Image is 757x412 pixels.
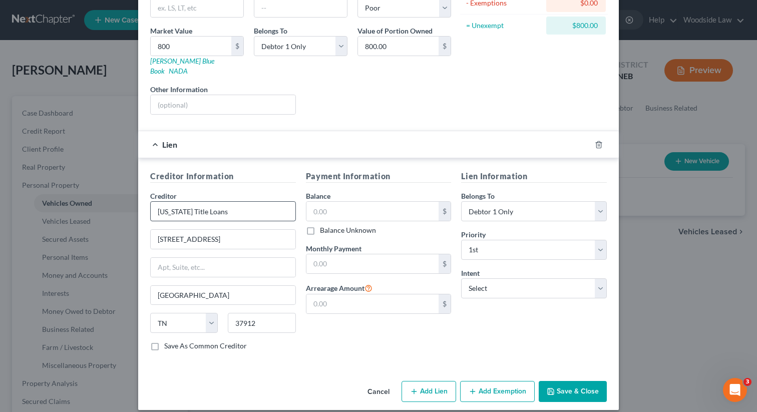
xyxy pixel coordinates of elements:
div: $ [231,37,243,56]
label: Other Information [150,84,208,95]
div: = Unexempt [466,21,542,31]
button: Add Lien [402,381,456,402]
button: Save & Close [539,381,607,402]
iframe: Intercom live chat [723,378,747,402]
div: $ [439,202,451,221]
div: $ [439,294,451,313]
h5: Lien Information [461,170,607,183]
label: Arrearage Amount [306,282,372,294]
input: Enter city... [151,286,295,305]
span: Lien [162,140,177,149]
input: 0.00 [358,37,439,56]
input: 0.00 [151,37,231,56]
a: [PERSON_NAME] Blue Book [150,57,214,75]
input: 0.00 [306,254,439,273]
span: Creditor [150,192,177,200]
input: 0.00 [306,294,439,313]
h5: Payment Information [306,170,452,183]
span: Priority [461,230,486,239]
div: $ [439,254,451,273]
h5: Creditor Information [150,170,296,183]
span: Belongs To [254,27,287,35]
input: Search creditor by name... [150,201,296,221]
input: Enter zip... [228,313,295,333]
button: Add Exemption [460,381,535,402]
label: Intent [461,268,480,278]
input: (optional) [151,95,295,114]
a: NADA [169,67,188,75]
div: $800.00 [554,21,598,31]
label: Value of Portion Owned [357,26,433,36]
label: Balance Unknown [320,225,376,235]
label: Balance [306,191,330,201]
input: Enter address... [151,230,295,249]
label: Monthly Payment [306,243,361,254]
div: $ [439,37,451,56]
input: 0.00 [306,202,439,221]
button: Cancel [359,382,398,402]
input: Apt, Suite, etc... [151,258,295,277]
label: Market Value [150,26,192,36]
label: Save As Common Creditor [164,341,247,351]
span: Belongs To [461,192,495,200]
span: 3 [743,378,751,386]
